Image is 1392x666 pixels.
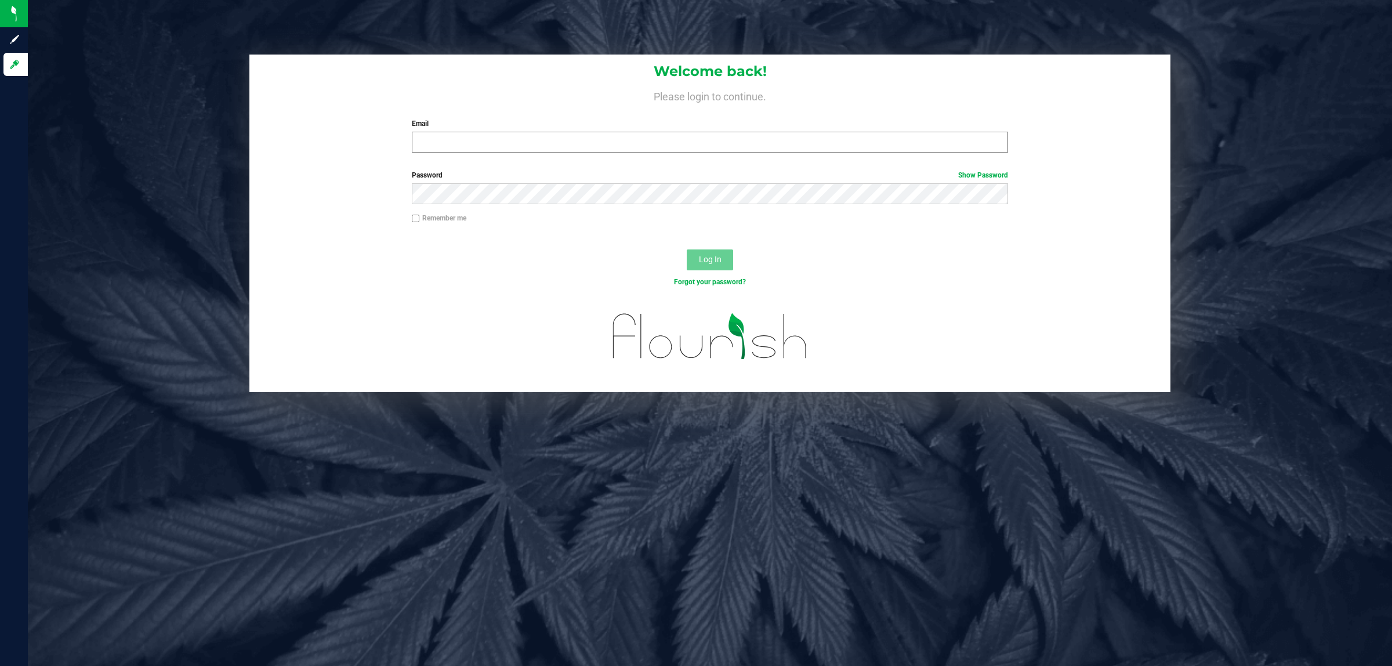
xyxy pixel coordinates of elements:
span: Log In [699,255,722,264]
inline-svg: Log in [9,59,20,70]
span: Password [412,171,443,179]
label: Remember me [412,213,466,223]
h1: Welcome back! [249,64,1170,79]
a: Forgot your password? [674,278,746,286]
a: Show Password [958,171,1008,179]
button: Log In [687,249,733,270]
label: Email [412,118,1009,129]
h4: Please login to continue. [249,88,1170,102]
input: Remember me [412,215,420,223]
img: flourish_logo.svg [595,299,825,374]
inline-svg: Sign up [9,34,20,45]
